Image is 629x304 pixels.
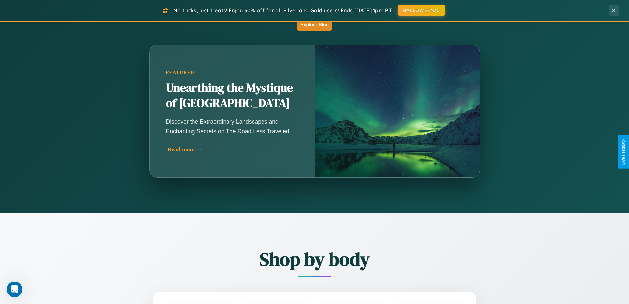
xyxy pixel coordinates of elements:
[297,19,332,31] button: Explore Blog
[166,80,298,111] h2: Unearthing the Mystique of [GEOGRAPHIC_DATA]
[166,70,298,75] div: Featured
[621,139,626,165] div: Give Feedback
[166,117,298,136] p: Discover the Extraordinary Landscapes and Enchanting Secrets on The Road Less Traveled.
[117,246,513,272] h2: Shop by body
[7,282,22,297] iframe: Intercom live chat
[173,7,393,14] span: No tricks, just treats! Enjoy 30% off for all Silver and Gold users! Ends [DATE] 1pm PT.
[398,5,445,16] button: HALLOWEEN30
[168,146,300,153] div: Read more →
